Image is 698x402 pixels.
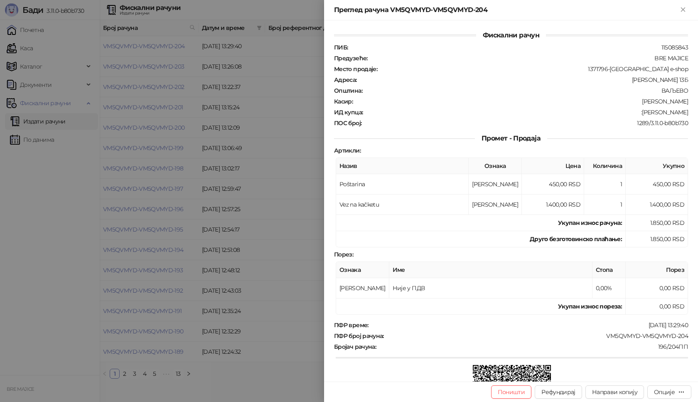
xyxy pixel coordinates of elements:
[378,65,689,73] div: 1371796-[GEOGRAPHIC_DATA] e-shop
[626,262,688,278] th: Порез
[334,87,362,94] strong: Општина :
[592,278,626,298] td: 0,00%
[491,385,532,399] button: Поништи
[334,321,369,329] strong: ПФР време :
[336,262,389,278] th: Ознака
[626,278,688,298] td: 0,00 RSD
[475,134,547,142] span: Промет - Продаја
[336,174,469,195] td: Poštarina
[626,158,688,174] th: Укупно
[654,388,675,396] div: Опције
[469,158,522,174] th: Ознака
[592,262,626,278] th: Стопа
[334,119,361,127] strong: ПОС број :
[626,298,688,315] td: 0,00 RSD
[585,385,644,399] button: Направи копију
[626,174,688,195] td: 450,00 RSD
[369,321,689,329] div: [DATE] 13:29:40
[522,174,584,195] td: 450,00 RSD
[369,54,689,62] div: BRE MAJICE
[336,278,389,298] td: [PERSON_NAME]
[349,44,689,51] div: 115085843
[334,44,348,51] strong: ПИБ :
[334,5,678,15] div: Преглед рачуна VM5QVMYD-VM5QVMYD-204
[358,76,689,84] div: [PERSON_NAME] 13Б
[334,65,377,73] strong: Место продаје :
[334,109,363,116] strong: ИД купца :
[535,385,582,399] button: Рефундирај
[558,303,622,310] strong: Укупан износ пореза:
[334,76,357,84] strong: Адреса :
[626,215,688,231] td: 1.850,00 RSD
[522,195,584,215] td: 1.400,00 RSD
[626,195,688,215] td: 1.400,00 RSD
[389,278,592,298] td: Није у ПДВ
[584,174,626,195] td: 1
[354,98,689,105] div: [PERSON_NAME]
[334,251,353,258] strong: Порез :
[363,87,689,94] div: ВАЉЕВО
[334,54,368,62] strong: Предузеће :
[385,332,689,340] div: VM5QVMYD-VM5QVMYD-204
[364,109,689,116] div: :[PERSON_NAME]
[678,5,688,15] button: Close
[584,158,626,174] th: Количина
[336,158,469,174] th: Назив
[334,98,353,105] strong: Касир :
[522,158,584,174] th: Цена
[334,343,376,350] strong: Бројач рачуна :
[334,147,361,154] strong: Артикли :
[592,388,637,396] span: Направи копију
[377,343,689,350] div: 196/204ПП
[389,262,592,278] th: Име
[362,119,689,127] div: 1289/3.11.0-b80b730
[336,195,469,215] td: Vez na kačketu
[530,235,622,243] strong: Друго безготовинско плаћање :
[647,385,691,399] button: Опције
[626,231,688,247] td: 1.850,00 RSD
[334,332,384,340] strong: ПФР број рачуна :
[469,174,522,195] td: [PERSON_NAME]
[476,31,546,39] span: Фискални рачун
[584,195,626,215] td: 1
[558,219,622,227] strong: Укупан износ рачуна :
[469,195,522,215] td: [PERSON_NAME]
